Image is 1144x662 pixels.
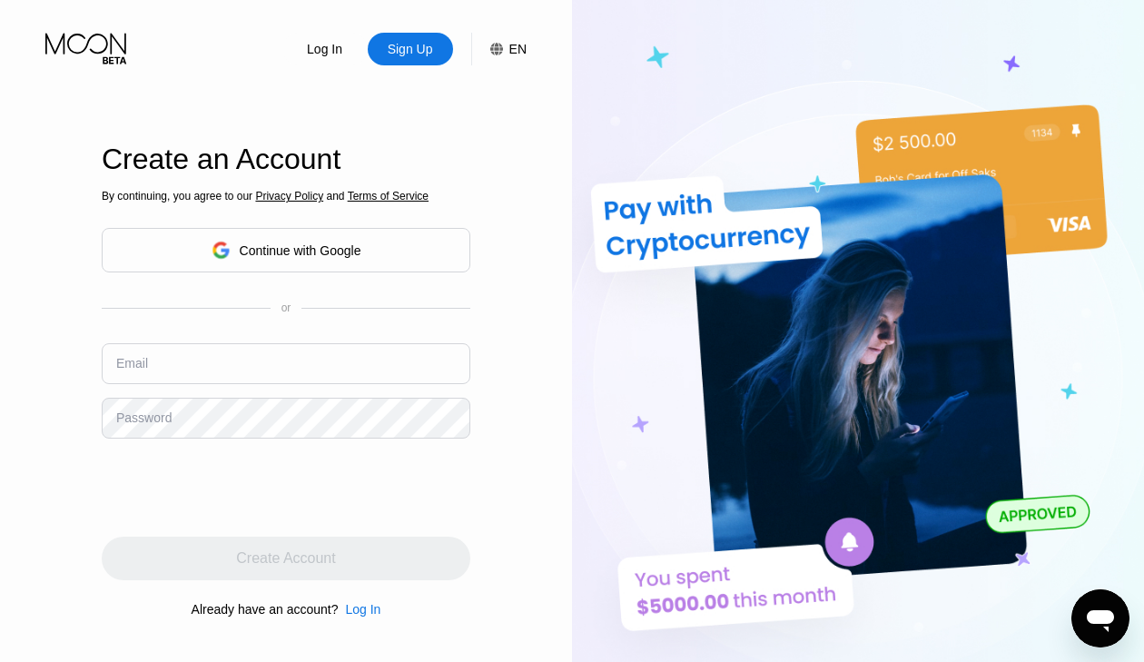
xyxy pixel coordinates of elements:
[323,190,348,203] span: and
[348,190,429,203] span: Terms of Service
[102,190,470,203] div: By continuing, you agree to our
[116,410,172,425] div: Password
[281,301,291,314] div: or
[509,42,527,56] div: EN
[240,243,361,258] div: Continue with Google
[471,33,527,65] div: EN
[102,228,470,272] div: Continue with Google
[255,190,323,203] span: Privacy Policy
[386,40,435,58] div: Sign Up
[102,452,378,523] iframe: reCAPTCHA
[102,143,470,176] div: Create an Account
[192,602,339,617] div: Already have an account?
[282,33,368,65] div: Log In
[338,602,380,617] div: Log In
[1071,589,1129,647] iframe: Button to launch messaging window
[116,356,148,371] div: Email
[345,602,380,617] div: Log In
[305,40,344,58] div: Log In
[368,33,453,65] div: Sign Up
